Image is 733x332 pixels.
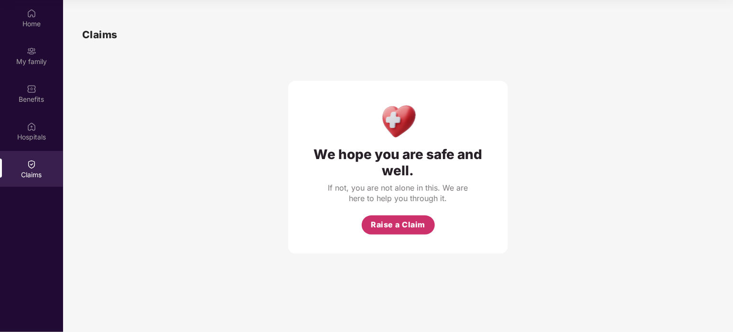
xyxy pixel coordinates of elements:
img: Health Care [377,100,419,141]
div: We hope you are safe and well. [307,146,489,179]
h1: Claims [82,27,118,43]
img: svg+xml;base64,PHN2ZyBpZD0iQmVuZWZpdHMiIHhtbG5zPSJodHRwOi8vd3d3LnczLm9yZy8yMDAwL3N2ZyIgd2lkdGg9Ij... [27,84,36,94]
button: Raise a Claim [362,215,435,235]
img: svg+xml;base64,PHN2ZyBpZD0iSG9tZSIgeG1sbnM9Imh0dHA6Ly93d3cudzMub3JnLzIwMDAvc3ZnIiB3aWR0aD0iMjAiIG... [27,9,36,18]
img: svg+xml;base64,PHN2ZyB3aWR0aD0iMjAiIGhlaWdodD0iMjAiIHZpZXdCb3g9IjAgMCAyMCAyMCIgZmlsbD0ibm9uZSIgeG... [27,46,36,56]
div: If not, you are not alone in this. We are here to help you through it. [326,182,470,203]
img: svg+xml;base64,PHN2ZyBpZD0iQ2xhaW0iIHhtbG5zPSJodHRwOi8vd3d3LnczLm9yZy8yMDAwL3N2ZyIgd2lkdGg9IjIwIi... [27,160,36,169]
img: svg+xml;base64,PHN2ZyBpZD0iSG9zcGl0YWxzIiB4bWxucz0iaHR0cDovL3d3dy53My5vcmcvMjAwMC9zdmciIHdpZHRoPS... [27,122,36,131]
span: Raise a Claim [371,219,425,231]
